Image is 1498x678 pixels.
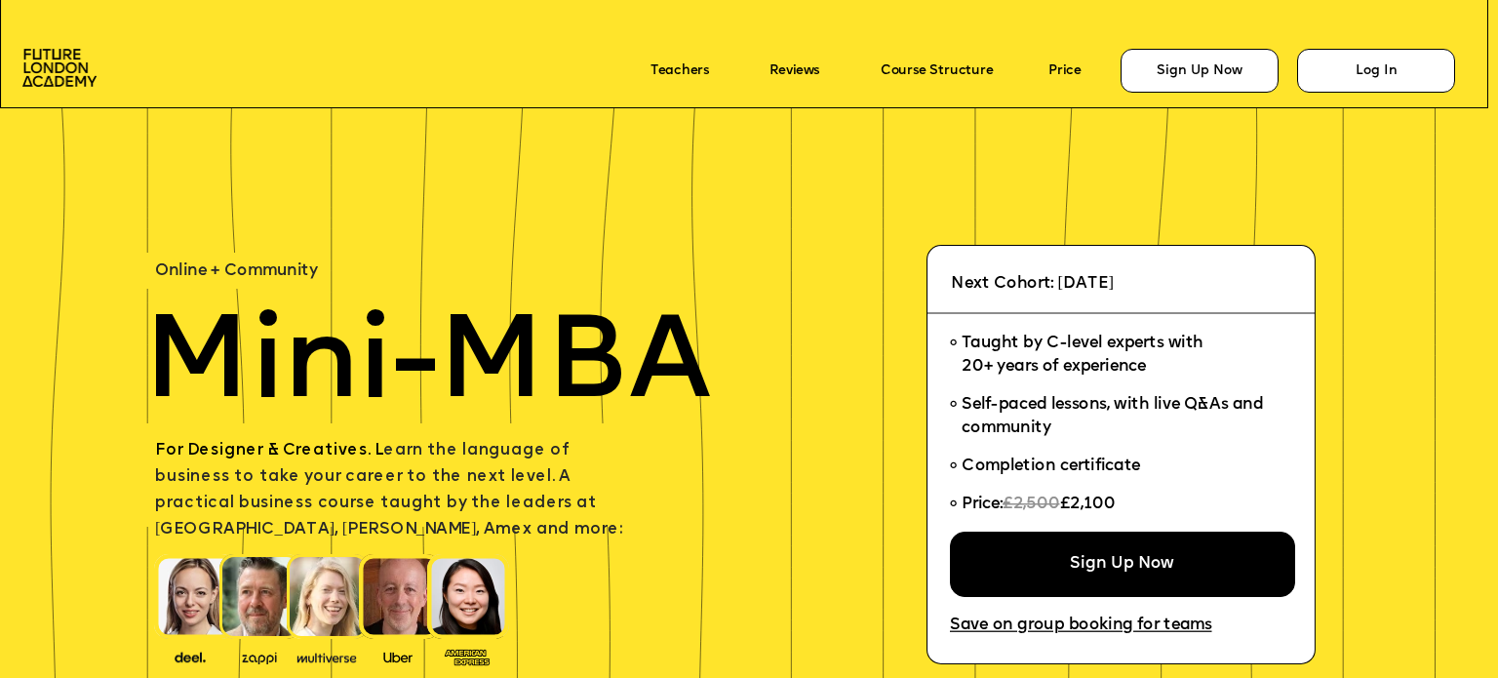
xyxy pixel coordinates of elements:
span: earn the language of business to take your career to the next level. A practical business course ... [155,442,622,538]
img: image-388f4489-9820-4c53-9b08-f7df0b8d4ae2.png [161,647,219,666]
a: Teachers [650,63,709,78]
img: image-b7d05013-d886-4065-8d38-3eca2af40620.png [292,647,362,666]
span: Next Cohort: [DATE] [951,276,1114,293]
span: £2,500 [1003,497,1060,513]
img: image-aac980e9-41de-4c2d-a048-f29dd30a0068.png [22,49,98,87]
a: Save on group booking for teams [950,618,1212,635]
a: Course Structure [881,63,994,78]
img: image-93eab660-639c-4de6-957c-4ae039a0235a.png [438,645,496,667]
span: £2,100 [1059,497,1115,513]
span: Taught by C-level experts with 20+ years of experience [962,336,1203,376]
span: Price: [962,497,1003,513]
span: Mini-MBA [143,308,711,425]
span: Online + Community [155,263,318,280]
span: Self-paced lessons, with live Q&As and community [962,397,1268,437]
a: Reviews [769,63,819,78]
img: image-b2f1584c-cbf7-4a77-bbe0-f56ae6ee31f2.png [230,648,289,664]
span: For Designer & Creatives. L [155,442,383,459]
img: image-99cff0b2-a396-4aab-8550-cf4071da2cb9.png [369,648,427,664]
a: Price [1048,63,1081,78]
span: Completion certificate [962,459,1140,475]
